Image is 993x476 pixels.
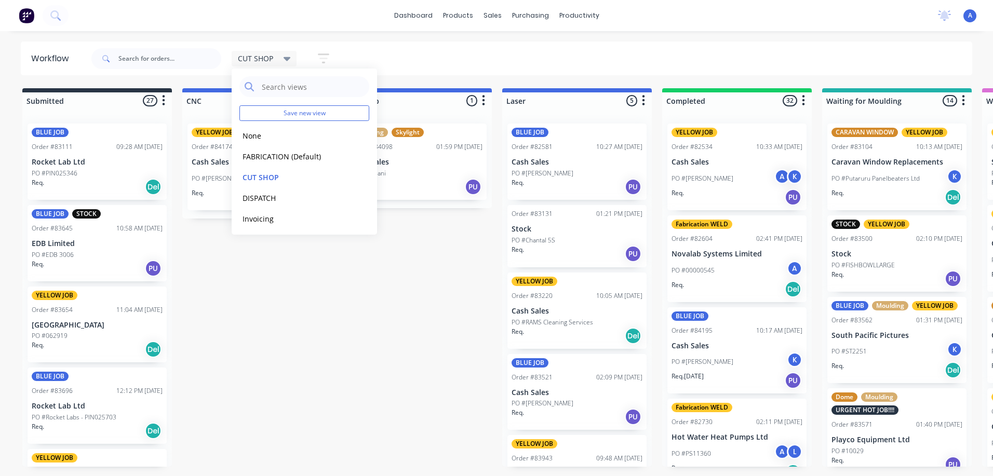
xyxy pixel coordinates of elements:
[672,449,711,458] p: PO #PS11360
[192,128,237,137] div: YELLOW JOB
[756,234,802,243] div: 02:41 PM [DATE]
[512,399,573,408] p: PO #[PERSON_NAME]
[31,52,74,65] div: Workflow
[672,417,713,427] div: Order #82730
[512,373,553,382] div: Order #83521
[672,174,733,183] p: PO #[PERSON_NAME]
[192,188,204,198] p: Req.
[32,178,44,187] p: Req.
[672,403,732,412] div: Fabrication WELD
[512,236,555,245] p: PO #Chantal 5S
[774,169,790,184] div: A
[672,158,802,167] p: Cash Sales
[864,220,909,229] div: YELLOW JOB
[774,444,790,459] div: A
[32,372,69,381] div: BLUE JOB
[512,158,642,167] p: Cash Sales
[32,224,73,233] div: Order #83645
[512,318,593,327] p: PO #RAMS Cleaning Services
[192,174,253,183] p: PO #[PERSON_NAME]
[831,250,962,259] p: Stock
[672,311,708,321] div: BLUE JOB
[32,260,44,269] p: Req.
[916,420,962,429] div: 01:40 PM [DATE]
[116,386,163,396] div: 12:12 PM [DATE]
[667,124,807,210] div: YELLOW JOBOrder #8253410:33 AM [DATE]Cash SalesPO #[PERSON_NAME]AKReq.PU
[831,158,962,167] p: Caravan Window Replacements
[672,128,717,137] div: YELLOW JOB
[512,128,548,137] div: BLUE JOB
[438,8,478,23] div: products
[831,234,873,243] div: Order #83500
[239,105,369,121] button: Save new view
[239,130,350,142] button: None
[507,8,554,23] div: purchasing
[672,342,802,350] p: Cash Sales
[831,446,864,456] p: PO #10029
[596,209,642,219] div: 01:21 PM [DATE]
[145,341,162,358] div: Del
[596,142,642,152] div: 10:27 AM [DATE]
[785,372,801,389] div: PU
[596,454,642,463] div: 09:48 AM [DATE]
[239,171,350,183] button: CUT SHOP
[756,417,802,427] div: 02:11 PM [DATE]
[436,142,482,152] div: 01:59 PM [DATE]
[118,48,221,69] input: Search for orders...
[32,142,73,152] div: Order #83111
[478,8,507,23] div: sales
[831,347,867,356] p: PO #ST2251
[347,124,487,200] div: MouldingSkylightOrder #8409801:59 PM [DATE]Cash SalesPO #ArmaniReq.PU
[507,354,647,430] div: BLUE JOBOrder #8352102:09 PM [DATE]Cash SalesPO #[PERSON_NAME]Req.PU
[672,234,713,243] div: Order #82604
[916,142,962,152] div: 10:13 AM [DATE]
[672,188,684,198] p: Req.
[32,341,44,350] p: Req.
[32,331,68,341] p: PO #062919
[32,158,163,167] p: Rocket Lab Ltd
[239,213,350,225] button: Invoicing
[512,291,553,301] div: Order #83220
[239,234,350,246] button: MOULDING
[512,439,557,448] div: YELLOW JOB
[968,11,972,20] span: A
[32,386,73,396] div: Order #83696
[827,124,967,210] div: CARAVAN WINDOWYELLOW JOBOrder #8310410:13 AM [DATE]Caravan Window ReplacementsPO #Putaruru Panelb...
[916,234,962,243] div: 02:10 PM [DATE]
[827,297,967,384] div: BLUE JOBMouldingYELLOW JOBOrder #8356201:31 PM [DATE]South Pacific PicturesPO #ST2251KReq.Del
[554,8,605,23] div: productivity
[512,277,557,286] div: YELLOW JOB
[596,291,642,301] div: 10:05 AM [DATE]
[831,331,962,340] p: South Pacific Pictures
[672,266,715,275] p: PO #00000545
[239,192,350,204] button: DISPATCH
[512,388,642,397] p: Cash Sales
[756,142,802,152] div: 10:33 AM [DATE]
[672,357,733,366] p: PO #[PERSON_NAME]
[945,456,961,473] div: PU
[872,301,908,310] div: Moulding
[32,453,77,463] div: YELLOW JOB
[625,246,641,262] div: PU
[672,372,704,381] p: Req. [DATE]
[32,128,69,137] div: BLUE JOB
[672,433,802,442] p: Hot Water Heat Pumps Ltd
[19,8,34,23] img: Factory
[625,179,641,195] div: PU
[902,128,947,137] div: YELLOW JOB
[831,142,873,152] div: Order #83104
[261,76,364,97] input: Search views
[192,142,233,152] div: Order #84174
[392,128,424,137] div: Skylight
[512,358,548,368] div: BLUE JOB
[672,220,732,229] div: Fabrication WELD
[507,124,647,200] div: BLUE JOBOrder #8258110:27 AM [DATE]Cash SalesPO #[PERSON_NAME]Req.PU
[32,169,77,178] p: PO #PIN025346
[512,408,524,417] p: Req.
[785,281,801,297] div: Del
[672,464,684,473] p: Req.
[672,326,713,335] div: Order #84195
[667,307,807,394] div: BLUE JOBOrder #8419510:17 AM [DATE]Cash SalesPO #[PERSON_NAME]KReq.[DATE]PU
[512,245,524,254] p: Req.
[672,280,684,290] p: Req.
